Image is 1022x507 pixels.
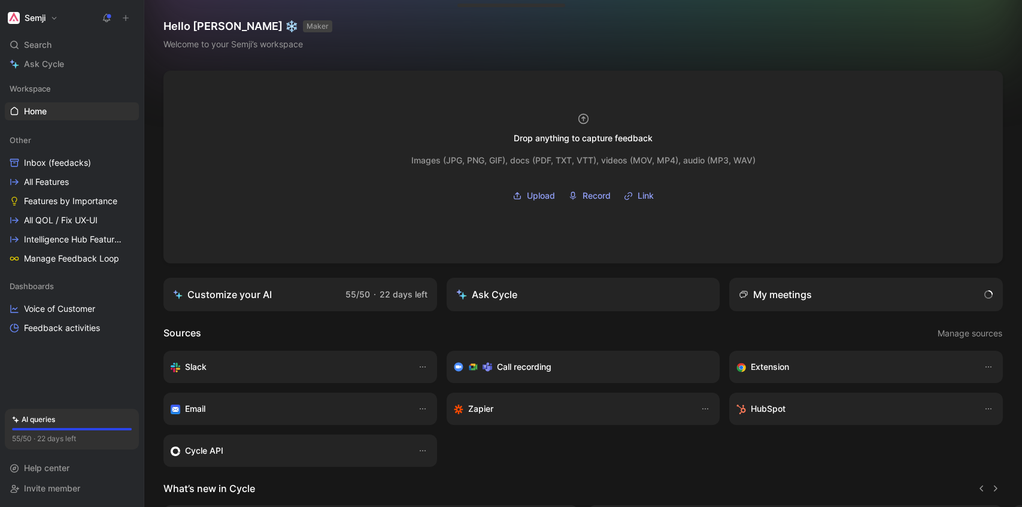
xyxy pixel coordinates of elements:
h1: Semji [25,13,46,23]
h3: Zapier [468,402,493,416]
h1: Hello [PERSON_NAME] ❄️ [163,19,332,34]
a: All QOL / Fix UX-UI [5,211,139,229]
div: Customize your AI [173,287,272,302]
span: Workspace [10,83,51,95]
a: Customize your AI55/50·22 days left [163,278,437,311]
a: Inbox (feedacks) [5,154,139,172]
a: Intelligence Hub Features [5,230,139,248]
div: Welcome to your Semji’s workspace [163,37,332,51]
span: 22 days left [380,289,427,299]
span: Intelligence Hub Features [24,233,122,245]
a: Ask Cycle [5,55,139,73]
h2: Sources [163,326,201,341]
span: Link [638,189,654,203]
span: Record [583,189,611,203]
h3: HubSpot [751,402,786,416]
img: Semji [8,12,20,24]
span: Feedback activities [24,322,100,334]
div: Drop anything to capture feedback [514,131,653,145]
a: Home [5,102,139,120]
button: Link [620,187,658,205]
span: Help center [24,463,69,473]
div: OtherInbox (feedacks)All FeaturesFeatures by ImportanceAll QOL / Fix UX-UIIntelligence Hub Featur... [5,131,139,268]
div: My meetings [739,287,812,302]
div: Record & transcribe meetings from Zoom, Meet & Teams. [454,360,703,374]
button: SemjiSemji [5,10,61,26]
div: AI queries [12,414,55,426]
button: Upload [508,187,559,205]
a: Features by Importance [5,192,139,210]
div: 55/50 · 22 days left [12,433,76,445]
div: Ask Cycle [456,287,517,302]
a: Voice of Customer [5,300,139,318]
div: DashboardsVoice of CustomerFeedback activities [5,277,139,337]
div: Workspace [5,80,139,98]
div: Capture feedback from anywhere on the web [736,360,972,374]
div: Sync customers & send feedback from custom sources. Get inspired by our favorite use case [171,444,406,458]
span: Ask Cycle [24,57,64,71]
h3: Extension [751,360,789,374]
span: Dashboards [10,280,54,292]
div: Capture feedback from thousands of sources with Zapier (survey results, recordings, sheets, etc). [454,402,689,416]
button: Manage sources [937,326,1003,341]
a: Manage Feedback Loop [5,250,139,268]
span: Upload [527,189,555,203]
div: Invite member [5,479,139,497]
div: Help center [5,459,139,477]
span: · [374,289,376,299]
a: Feedback activities [5,319,139,337]
span: All Features [24,176,69,188]
span: All QOL / Fix UX-UI [24,214,98,226]
a: All Features [5,173,139,191]
h3: Cycle API [185,444,223,458]
div: Sync your customers, send feedback and get updates in Slack [171,360,406,374]
div: Forward emails to your feedback inbox [171,402,406,416]
div: Other [5,131,139,149]
h3: Call recording [497,360,551,374]
h3: Slack [185,360,207,374]
button: MAKER [303,20,332,32]
span: Search [24,38,51,52]
span: Invite member [24,483,80,493]
span: Voice of Customer [24,303,95,315]
h2: What’s new in Cycle [163,481,255,496]
span: Manage sources [938,326,1002,341]
span: Inbox (feedacks) [24,157,91,169]
span: Features by Importance [24,195,117,207]
span: Manage Feedback Loop [24,253,119,265]
button: Ask Cycle [447,278,720,311]
span: 55/50 [345,289,370,299]
div: Search [5,36,139,54]
h3: Email [185,402,205,416]
div: Images (JPG, PNG, GIF), docs (PDF, TXT, VTT), videos (MOV, MP4), audio (MP3, WAV) [411,153,756,168]
span: Other [10,134,31,146]
button: Record [564,187,615,205]
div: Dashboards [5,277,139,295]
span: Home [24,105,47,117]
